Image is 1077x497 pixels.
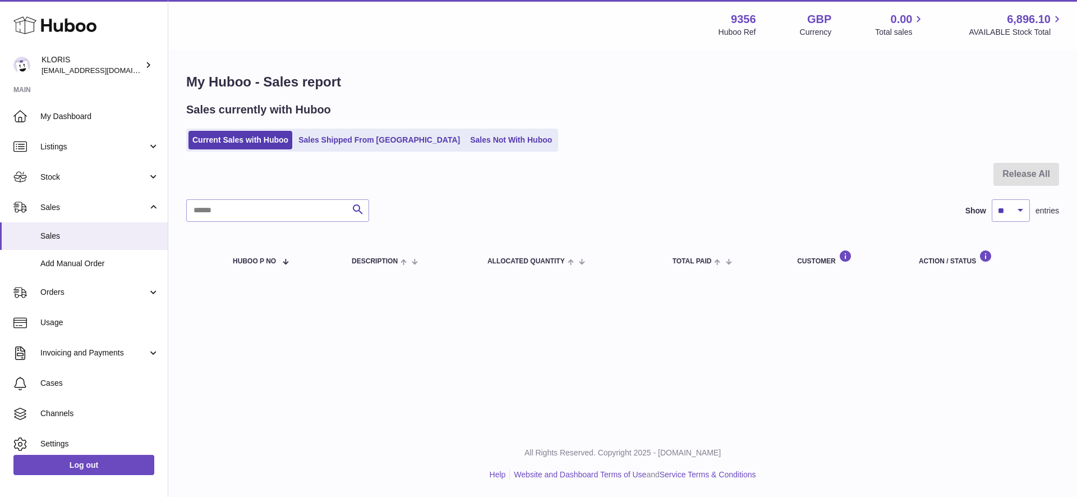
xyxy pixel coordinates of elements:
span: Invoicing and Payments [40,348,148,358]
span: Usage [40,317,159,328]
a: Service Terms & Conditions [660,470,756,479]
strong: GBP [807,12,831,27]
a: 0.00 Total sales [875,12,925,38]
span: 6,896.10 [1007,12,1051,27]
a: Website and Dashboard Terms of Use [514,470,646,479]
h2: Sales currently with Huboo [186,102,331,117]
span: Total sales [875,27,925,38]
h1: My Huboo - Sales report [186,73,1059,91]
span: Sales [40,231,159,241]
li: and [510,469,756,480]
span: 0.00 [891,12,913,27]
span: Total paid [673,258,712,265]
span: Orders [40,287,148,298]
a: Sales Shipped From [GEOGRAPHIC_DATA] [294,131,464,149]
span: Settings [40,439,159,449]
span: Huboo P no [233,258,276,265]
span: Description [352,258,398,265]
span: Stock [40,172,148,183]
span: [EMAIL_ADDRESS][DOMAIN_NAME] [42,66,165,75]
div: Action / Status [919,250,1048,265]
span: Add Manual Order [40,258,159,269]
span: entries [1035,206,1059,216]
span: Channels [40,408,159,419]
div: Huboo Ref [719,27,756,38]
span: Listings [40,142,148,152]
div: Currency [800,27,832,38]
a: 6,896.10 AVAILABLE Stock Total [969,12,1064,38]
span: AVAILABLE Stock Total [969,27,1064,38]
a: Log out [13,455,154,475]
span: My Dashboard [40,111,159,122]
span: Cases [40,378,159,389]
img: huboo@kloriscbd.com [13,57,30,74]
div: KLORIS [42,54,142,76]
a: Help [490,470,506,479]
label: Show [965,206,986,216]
strong: 9356 [731,12,756,27]
a: Current Sales with Huboo [188,131,292,149]
div: Customer [797,250,896,265]
a: Sales Not With Huboo [466,131,556,149]
p: All Rights Reserved. Copyright 2025 - [DOMAIN_NAME] [177,448,1068,458]
span: Sales [40,202,148,213]
span: ALLOCATED Quantity [487,258,565,265]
